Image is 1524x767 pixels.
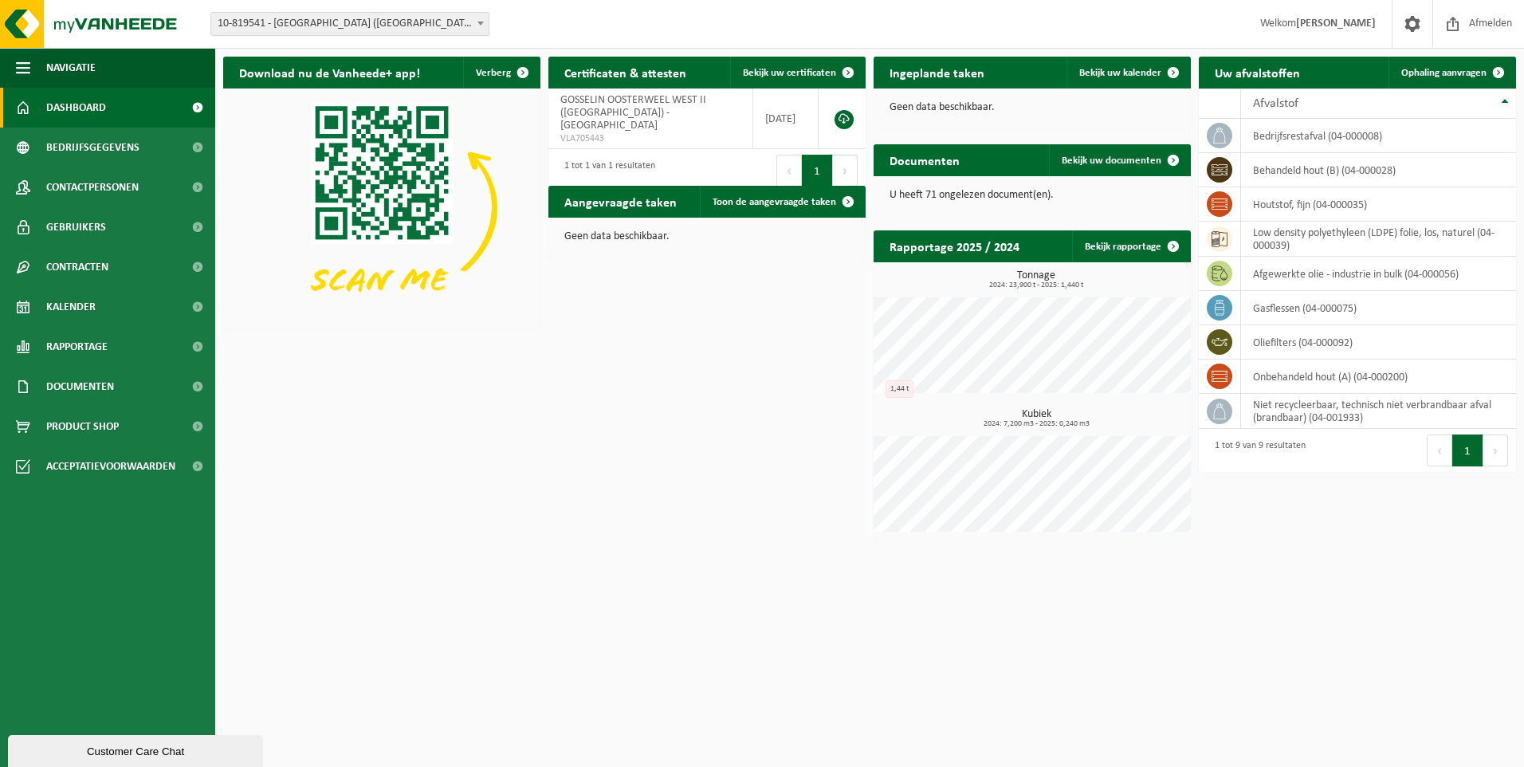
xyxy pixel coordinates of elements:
[46,128,139,167] span: Bedrijfsgegevens
[882,281,1191,289] span: 2024: 23,900 t - 2025: 1,440 t
[46,167,139,207] span: Contactpersonen
[833,155,858,187] button: Next
[1241,257,1516,291] td: afgewerkte olie - industrie in bulk (04-000056)
[46,327,108,367] span: Rapportage
[713,197,836,207] span: Toon de aangevraagde taken
[223,57,436,88] h2: Download nu de Vanheede+ app!
[46,446,175,486] span: Acceptatievoorwaarden
[46,247,108,287] span: Contracten
[476,68,511,78] span: Verberg
[1253,97,1298,110] span: Afvalstof
[1241,187,1516,222] td: houtstof, fijn (04-000035)
[210,12,489,36] span: 10-819541 - GOSSELIN OOSTERWEEL WEST II (PASEC PORT) - ANTWERPEN
[882,420,1191,428] span: 2024: 7,200 m3 - 2025: 0,240 m3
[730,57,864,88] a: Bekijk uw certificaten
[1049,144,1189,176] a: Bekijk uw documenten
[874,57,1000,88] h2: Ingeplande taken
[700,186,864,218] a: Toon de aangevraagde taken
[46,88,106,128] span: Dashboard
[1483,435,1508,466] button: Next
[211,13,489,35] span: 10-819541 - GOSSELIN OOSTERWEEL WEST II (PASEC PORT) - ANTWERPEN
[1241,394,1516,429] td: niet recycleerbaar, technisch niet verbrandbaar afval (brandbaar) (04-001933)
[46,287,96,327] span: Kalender
[46,48,96,88] span: Navigatie
[223,88,540,327] img: Download de VHEPlus App
[46,407,119,446] span: Product Shop
[882,409,1191,428] h3: Kubiek
[46,367,114,407] span: Documenten
[560,94,706,132] span: GOSSELIN OOSTERWEEL WEST II ([GEOGRAPHIC_DATA]) - [GEOGRAPHIC_DATA]
[548,57,702,88] h2: Certificaten & attesten
[556,153,655,188] div: 1 tot 1 van 1 resultaten
[1241,291,1516,325] td: gasflessen (04-000075)
[890,190,1175,201] p: U heeft 71 ongelezen document(en).
[463,57,539,88] button: Verberg
[1079,68,1161,78] span: Bekijk uw kalender
[1241,119,1516,153] td: bedrijfsrestafval (04-000008)
[874,230,1035,262] h2: Rapportage 2025 / 2024
[8,732,266,767] iframe: chat widget
[776,155,802,187] button: Previous
[874,144,976,175] h2: Documenten
[1241,153,1516,187] td: behandeld hout (B) (04-000028)
[1199,57,1316,88] h2: Uw afvalstoffen
[886,380,913,398] div: 1,44 t
[548,186,693,217] h2: Aangevraagde taken
[802,155,833,187] button: 1
[890,102,1175,113] p: Geen data beschikbaar.
[46,207,106,247] span: Gebruikers
[1388,57,1514,88] a: Ophaling aanvragen
[564,231,850,242] p: Geen data beschikbaar.
[1066,57,1189,88] a: Bekijk uw kalender
[1241,222,1516,257] td: low density polyethyleen (LDPE) folie, los, naturel (04-000039)
[1427,435,1452,466] button: Previous
[1401,68,1487,78] span: Ophaling aanvragen
[1072,230,1189,262] a: Bekijk rapportage
[1062,155,1161,166] span: Bekijk uw documenten
[1241,360,1516,394] td: onbehandeld hout (A) (04-000200)
[753,88,819,149] td: [DATE]
[1207,433,1306,468] div: 1 tot 9 van 9 resultaten
[882,270,1191,289] h3: Tonnage
[1296,18,1376,29] strong: [PERSON_NAME]
[743,68,836,78] span: Bekijk uw certificaten
[560,132,740,145] span: VLA705443
[1452,435,1483,466] button: 1
[1241,325,1516,360] td: oliefilters (04-000092)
